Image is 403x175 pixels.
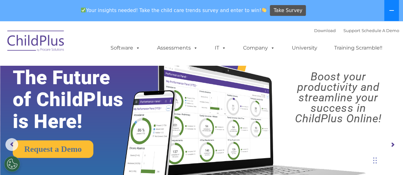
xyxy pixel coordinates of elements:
[285,42,324,54] a: University
[89,68,116,73] span: Phone number
[89,42,108,47] span: Last name
[13,140,93,158] a: Request a Demo
[274,5,302,16] span: Take Survey
[4,26,68,58] img: ChildPlus by Procare Solutions
[151,42,204,54] a: Assessments
[81,8,86,12] img: ✅
[262,8,266,12] img: 👏
[314,28,336,33] a: Download
[278,71,398,124] rs-layer: Boost your productivity and streamline your success in ChildPlus Online!
[314,28,399,33] font: |
[4,156,20,172] button: Cookies Settings
[373,151,377,170] div: Drag
[270,5,306,16] a: Take Survey
[78,4,269,17] span: Your insights needed! Take the child care trends survey and enter to win!
[104,42,147,54] a: Software
[328,42,389,54] a: Training Scramble!!
[208,42,233,54] a: IT
[237,42,281,54] a: Company
[343,28,360,33] a: Support
[13,67,141,132] rs-layer: The Future of ChildPlus is Here!
[362,28,399,33] a: Schedule A Demo
[299,106,403,175] iframe: Chat Widget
